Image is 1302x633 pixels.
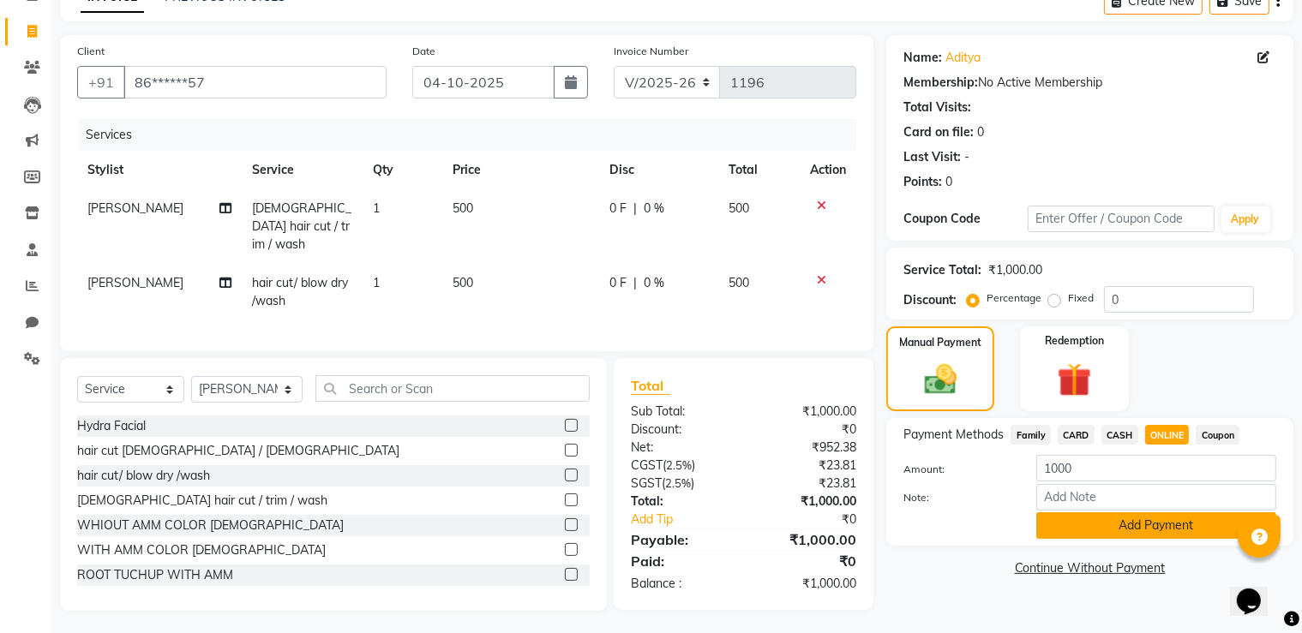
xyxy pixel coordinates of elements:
th: Disc [599,151,718,189]
span: 1 [373,200,380,216]
span: 2.5% [665,476,691,490]
div: hair cut/ blow dry /wash [77,467,210,485]
div: ₹952.38 [744,439,870,457]
label: Amount: [891,462,1023,477]
div: 0 [977,123,984,141]
th: Action [800,151,856,189]
th: Price [442,151,599,189]
div: Discount: [618,421,744,439]
div: - [964,148,969,166]
div: Service Total: [903,261,981,279]
span: [DEMOGRAPHIC_DATA] hair cut / trim / wash [252,200,351,252]
span: 0 % [644,274,664,292]
div: Balance : [618,575,744,593]
input: Search by Name/Mobile/Email/Code [123,66,387,99]
div: [DEMOGRAPHIC_DATA] hair cut / trim / wash [77,492,327,510]
div: ROOT TUCHUP WITH AMM [77,566,233,584]
span: SGST [631,475,662,491]
span: 2.5% [666,458,692,472]
div: 0 [945,173,952,191]
th: Total [718,151,800,189]
span: [PERSON_NAME] [87,275,183,290]
th: Service [242,151,363,189]
img: _cash.svg [915,361,968,398]
a: Add Tip [618,511,765,528]
input: Enter Offer / Coupon Code [1028,206,1214,232]
div: ( ) [618,475,744,493]
span: ONLINE [1145,425,1190,445]
span: | [633,274,637,292]
div: Services [79,119,869,151]
div: No Active Membership [903,74,1276,92]
label: Client [77,44,105,59]
input: Add Note [1036,484,1276,511]
div: Membership: [903,74,978,92]
div: ₹0 [744,551,870,571]
span: [PERSON_NAME] [87,200,183,216]
span: CASH [1101,425,1138,445]
span: 500 [729,200,749,216]
span: Payment Methods [903,426,1004,444]
div: Discount: [903,291,957,309]
button: Add Payment [1036,512,1276,539]
span: 1 [373,275,380,290]
div: Coupon Code [903,210,1028,228]
label: Redemption [1045,333,1104,349]
div: ₹0 [765,511,869,528]
div: WHIOUT AMM COLOR [DEMOGRAPHIC_DATA] [77,517,344,534]
label: Invoice Number [614,44,688,59]
span: 0 F [609,274,627,292]
a: Aditya [945,49,981,67]
span: 0 F [609,200,627,218]
label: Manual Payment [899,335,981,350]
div: Points: [903,173,942,191]
div: ₹0 [744,421,870,439]
span: Family [1011,425,1051,445]
div: ₹1,000.00 [744,529,870,550]
div: ( ) [618,457,744,475]
div: Hydra Facial [77,417,146,435]
div: Payable: [618,529,744,550]
label: Fixed [1068,290,1094,306]
div: Last Visit: [903,148,961,166]
span: Total [631,377,670,395]
label: Note: [891,490,1023,505]
div: ₹1,000.00 [744,403,870,421]
div: hair cut [DEMOGRAPHIC_DATA] / [DEMOGRAPHIC_DATA] [77,442,399,460]
div: Total Visits: [903,99,971,116]
div: Paid: [618,551,744,571]
span: 500 [453,200,473,216]
div: ₹23.81 [744,457,870,475]
span: 500 [453,275,473,290]
div: Name: [903,49,942,67]
span: 0 % [644,200,664,218]
div: ₹1,000.00 [988,261,1042,279]
div: Total: [618,493,744,511]
span: CARD [1058,425,1095,445]
div: ₹1,000.00 [744,493,870,511]
a: Continue Without Payment [890,559,1290,577]
th: Stylist [77,151,242,189]
div: ₹1,000.00 [744,575,870,593]
div: WITH AMM COLOR [DEMOGRAPHIC_DATA] [77,541,326,559]
th: Qty [363,151,443,189]
img: _gift.svg [1047,359,1102,401]
div: ₹23.81 [744,475,870,493]
div: Card on file: [903,123,974,141]
div: Sub Total: [618,403,744,421]
input: Amount [1036,455,1276,481]
label: Percentage [987,290,1041,306]
div: Net: [618,439,744,457]
input: Search or Scan [315,375,590,402]
span: 500 [729,275,749,290]
span: Coupon [1196,425,1239,445]
button: Apply [1221,206,1270,232]
button: +91 [77,66,125,99]
iframe: chat widget [1230,564,1285,616]
span: CGST [631,457,663,473]
label: Date [412,44,435,59]
span: hair cut/ blow dry /wash [252,275,348,308]
span: | [633,200,637,218]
